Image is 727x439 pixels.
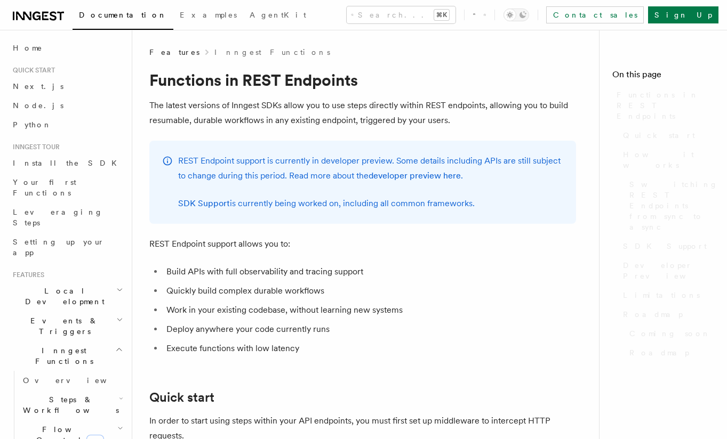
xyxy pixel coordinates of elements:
a: Functions in REST Endpoints [612,85,714,126]
span: Setting up your app [13,238,105,257]
a: Roadmap [619,305,714,324]
a: Developer Preview [619,256,714,286]
button: Toggle dark mode [504,9,529,21]
a: Quick start [149,390,214,405]
button: Local Development [9,281,125,311]
a: Overview [19,371,125,390]
li: Work in your existing codebase, without learning new systems [163,303,576,318]
span: Documentation [79,11,167,19]
span: Install the SDK [13,159,123,167]
span: Quick start [9,66,55,75]
span: Your first Functions [13,178,76,197]
p: is currently being worked on, including all common frameworks. [178,196,563,211]
kbd: ⌘K [434,10,449,20]
span: AgentKit [250,11,306,19]
a: Your first Functions [9,173,125,202]
span: Features [149,47,199,58]
a: Node.js [9,96,125,115]
a: Setting up your app [9,232,125,262]
a: SDK Support [619,237,714,256]
button: Search...⌘K [347,6,456,23]
span: Leveraging Steps [13,208,103,227]
p: REST Endpoint support allows you to: [149,237,576,251]
a: Inngest Functions [214,47,330,58]
h4: On this page [612,68,714,85]
a: SDK Support [178,198,230,208]
button: Inngest Functions [9,341,125,371]
span: Quick start [623,130,695,141]
a: Home [9,38,125,58]
span: Functions in REST Endpoints [617,90,714,121]
span: How it works [623,149,714,170]
a: Documentation [73,3,173,30]
span: Inngest tour [9,143,60,151]
li: Execute functions with low latency [163,341,576,356]
a: Contact sales [546,6,644,23]
span: Steps & Workflows [19,394,119,416]
span: Home [13,43,43,53]
a: Switching REST Endpoints from sync to async [625,175,714,237]
a: How it works [619,145,714,175]
a: Coming soon [625,324,714,343]
span: SDK Support [623,241,707,251]
button: Steps & Workflows [19,390,125,420]
span: Python [13,120,52,129]
a: Python [9,115,125,134]
h1: Functions in REST Endpoints [149,70,576,90]
a: Next.js [9,77,125,96]
span: Limitations [623,290,700,300]
span: Node.js [13,101,63,110]
li: Build APIs with full observability and tracing support [163,264,576,279]
span: Local Development [9,286,116,307]
a: Limitations [619,286,714,305]
span: Switching REST Endpoints from sync to async [629,179,718,232]
li: Deploy anywhere your code currently runs [163,322,576,337]
a: Examples [173,3,243,29]
button: Events & Triggers [9,311,125,341]
span: Features [9,271,44,279]
a: Install the SDK [9,153,125,173]
a: Roadmap [625,343,714,362]
span: Examples [180,11,237,19]
span: Roadmap [629,347,689,358]
li: Quickly build complex durable workflows [163,283,576,298]
p: REST Endpoint support is currently in developer preview. Some details including APIs are still su... [178,153,563,183]
span: Inngest Functions [9,345,115,367]
a: developer preview here [369,170,461,181]
span: Roadmap [623,309,683,320]
a: AgentKit [243,3,313,29]
span: Next.js [13,82,63,91]
span: Events & Triggers [9,315,116,337]
span: Coming soon [629,328,710,339]
span: Developer Preview [623,260,714,281]
a: Sign Up [648,6,718,23]
a: Quick start [619,126,714,145]
a: Leveraging Steps [9,202,125,232]
span: Overview [23,376,133,385]
p: The latest versions of Inngest SDKs allow you to use steps directly within REST endpoints, allowi... [149,98,576,128]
